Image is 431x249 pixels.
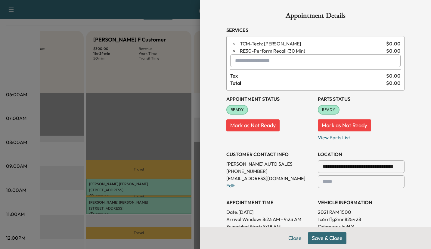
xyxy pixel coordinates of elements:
[226,151,313,158] h3: CUSTOMER CONTACT INFO
[318,119,371,131] button: Mark as Not Ready
[226,160,313,168] p: [PERSON_NAME] AUTO SALES
[318,199,405,206] h3: VEHICLE INFORMATION
[318,151,405,158] h3: LOCATION
[230,72,386,79] span: Tax
[263,223,281,230] p: 8:38 AM
[230,79,386,87] span: Total
[386,79,401,87] span: $ 0.00
[284,232,305,244] button: Close
[226,168,313,175] p: [PHONE_NUMBER]
[226,119,280,131] button: Mark as Not Ready
[226,208,313,216] p: Date: [DATE]
[386,40,401,47] span: $ 0.00
[318,223,405,230] p: Odometer In: N/A
[240,40,384,47] span: Tech: Colton M
[308,232,346,244] button: Save & Close
[226,12,405,22] h1: Appointment Details
[226,26,405,34] h3: Services
[226,199,313,206] h3: APPOINTMENT TIME
[318,95,405,103] h3: Parts Status
[227,107,247,113] span: READY
[262,216,301,223] span: 8:23 AM - 9:23 AM
[386,47,401,54] span: $ 0.00
[226,175,313,182] p: [EMAIL_ADDRESS][DOMAIN_NAME]
[318,107,339,113] span: READY
[240,47,384,54] span: Perform Recall (30 Min)
[226,183,235,189] a: Edit
[386,72,401,79] span: $ 0.00
[318,131,405,141] p: View Parts List
[226,95,313,103] h3: Appointment Status
[226,216,313,223] p: Arrival Window:
[226,223,262,230] p: Scheduled Start:
[318,216,405,223] p: 1c6rrffg2mn825428
[318,208,405,216] p: 2021 RAM 1500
